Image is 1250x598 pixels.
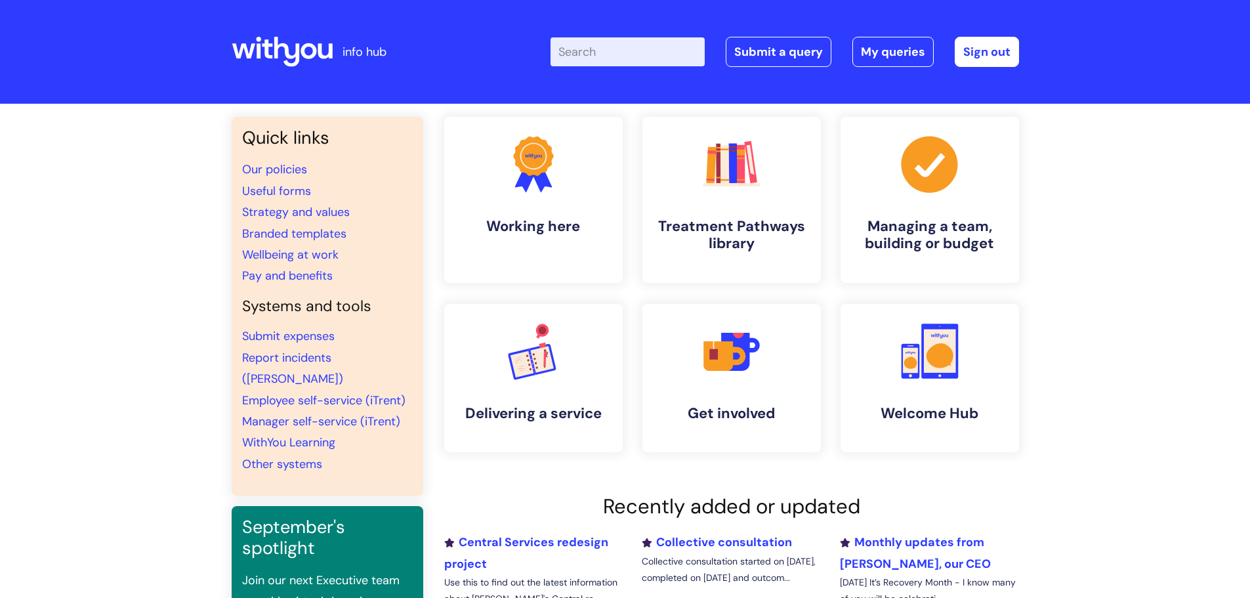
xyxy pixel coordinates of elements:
[242,183,311,199] a: Useful forms
[642,117,821,283] a: Treatment Pathways library
[851,218,1009,253] h4: Managing a team, building or budget
[455,405,612,422] h4: Delivering a service
[242,268,333,284] a: Pay and benefits
[851,405,1009,422] h4: Welcome Hub
[642,553,820,586] p: Collective consultation started on [DATE], completed on [DATE] and outcom...
[242,161,307,177] a: Our policies
[242,328,335,344] a: Submit expenses
[242,350,343,387] a: Report incidents ([PERSON_NAME])
[551,37,1019,67] div: | -
[242,247,339,263] a: Wellbeing at work
[642,304,821,452] a: Get involved
[242,297,413,316] h4: Systems and tools
[444,494,1019,519] h2: Recently added or updated
[955,37,1019,67] a: Sign out
[444,304,623,452] a: Delivering a service
[343,41,386,62] p: info hub
[726,37,831,67] a: Submit a query
[242,393,406,408] a: Employee self-service (iTrent)
[841,304,1019,452] a: Welcome Hub
[444,117,623,283] a: Working here
[444,534,608,571] a: Central Services redesign project
[242,127,413,148] h3: Quick links
[551,37,705,66] input: Search
[242,517,413,559] h3: September's spotlight
[242,204,350,220] a: Strategy and values
[840,534,991,571] a: Monthly updates from [PERSON_NAME], our CEO
[242,414,400,429] a: Manager self-service (iTrent)
[242,226,346,242] a: Branded templates
[653,218,810,253] h4: Treatment Pathways library
[242,435,335,450] a: WithYou Learning
[455,218,612,235] h4: Working here
[852,37,934,67] a: My queries
[242,456,322,472] a: Other systems
[653,405,810,422] h4: Get involved
[841,117,1019,283] a: Managing a team, building or budget
[642,534,792,550] a: Collective consultation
